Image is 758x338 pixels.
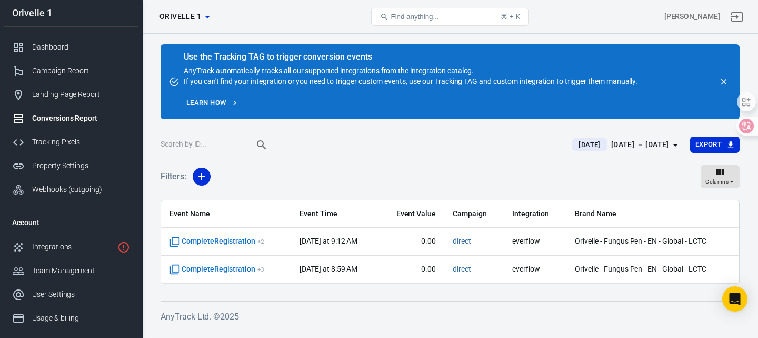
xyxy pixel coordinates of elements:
div: Usage & billing [32,313,130,324]
div: User Settings [32,289,130,300]
span: direct [453,236,471,247]
a: Webhooks (outgoing) [4,178,138,201]
span: Orivelle - Fungus Pen - EN - Global - LCTC [575,236,722,247]
span: Orivelle - Fungus Pen - EN - Global - LCTC [575,264,722,275]
a: Landing Page Report [4,83,138,107]
a: Conversions Report [4,107,138,130]
span: direct [453,264,471,275]
a: Integrations [4,235,138,259]
span: Orivelle 1 [159,10,201,23]
time: 2025-09-13T08:59:52+08:00 [300,265,357,273]
div: Team Management [32,265,130,276]
a: Usage & billing [4,306,138,330]
div: Dashboard [32,42,130,53]
a: direct [453,237,471,245]
button: Columns [701,165,740,188]
button: Find anything...⌘ + K [371,8,529,26]
span: everflow [512,264,558,275]
span: Find anything... [391,13,438,21]
a: Learn how [184,95,241,111]
a: Tracking Pixels [4,130,138,154]
div: Open Intercom Messenger [722,286,747,312]
span: Brand Name [575,209,722,219]
a: User Settings [4,283,138,306]
div: Webhooks (outgoing) [32,184,130,195]
div: Conversions Report [32,113,130,124]
div: Use the Tracking TAG to trigger conversion events [184,52,637,62]
div: Integrations [32,242,113,253]
sup: + 2 [257,238,264,245]
button: Orivelle 1 [155,7,214,26]
div: Campaign Report [32,65,130,76]
a: Sign out [724,4,750,30]
div: [DATE] － [DATE] [611,138,669,151]
time: 2025-09-13T09:12:31+08:00 [300,237,357,245]
span: Campaign [453,209,495,219]
a: direct [453,265,471,273]
svg: 1 networks not verified yet [117,241,130,254]
a: Campaign Report [4,59,138,83]
div: Orivelle 1 [4,8,138,18]
span: Event Time [300,209,370,219]
span: Event Name [169,209,283,219]
button: Export [690,137,740,153]
a: Property Settings [4,154,138,178]
div: AnyTrack automatically tracks all our supported integrations from the . If you can't find your in... [184,53,637,86]
div: Tracking Pixels [32,137,130,148]
span: 0.00 [387,264,436,275]
sup: + 3 [257,266,264,273]
span: [DATE] [574,140,604,150]
div: scrollable content [161,200,739,284]
div: Property Settings [32,160,130,171]
button: [DATE][DATE] － [DATE] [564,136,690,153]
h5: Filters: [161,160,186,194]
a: Dashboard [4,35,138,59]
span: Columns [705,177,729,187]
li: Account [4,210,138,235]
span: 0.00 [387,236,436,247]
input: Search by ID... [161,138,245,152]
div: Landing Page Report [32,89,130,100]
span: everflow [512,236,558,247]
button: Search [249,132,274,158]
a: Team Management [4,259,138,283]
span: CompleteRegistration [169,264,264,275]
span: Integration [512,209,558,219]
div: Account id: nNfVwVvZ [664,11,720,22]
h6: AnyTrack Ltd. © 2025 [161,310,740,323]
a: integration catalog [410,66,472,75]
div: ⌘ + K [501,13,520,21]
button: close [716,74,731,89]
span: CompleteRegistration [169,236,264,247]
span: Event Value [387,209,436,219]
